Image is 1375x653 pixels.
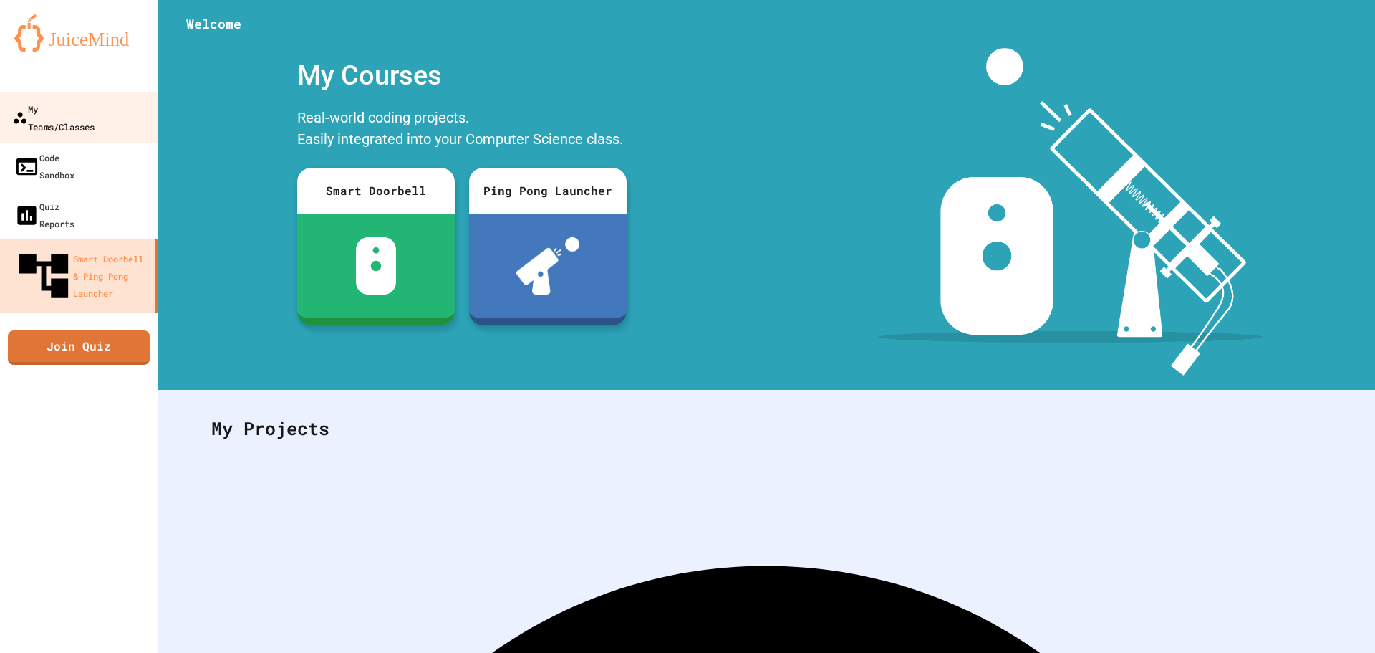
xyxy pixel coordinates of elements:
img: banner-image-my-projects.png [879,48,1263,376]
a: Join Quiz [8,330,150,365]
img: sdb-white.svg [356,237,397,295]
div: Quiz Reports [14,198,74,232]
div: Real-world coding projects. Easily integrated into your Computer Science class. [290,103,634,157]
div: Ping Pong Launcher [469,168,627,214]
div: My Projects [197,401,1336,457]
div: My Teams/Classes [12,100,95,135]
div: Code Sandbox [14,149,74,183]
div: Smart Doorbell [297,168,455,214]
img: ppl-with-ball.png [516,237,580,295]
img: logo-orange.svg [14,14,143,52]
div: My Courses [290,48,634,103]
div: Smart Doorbell & Ping Pong Launcher [14,247,149,305]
